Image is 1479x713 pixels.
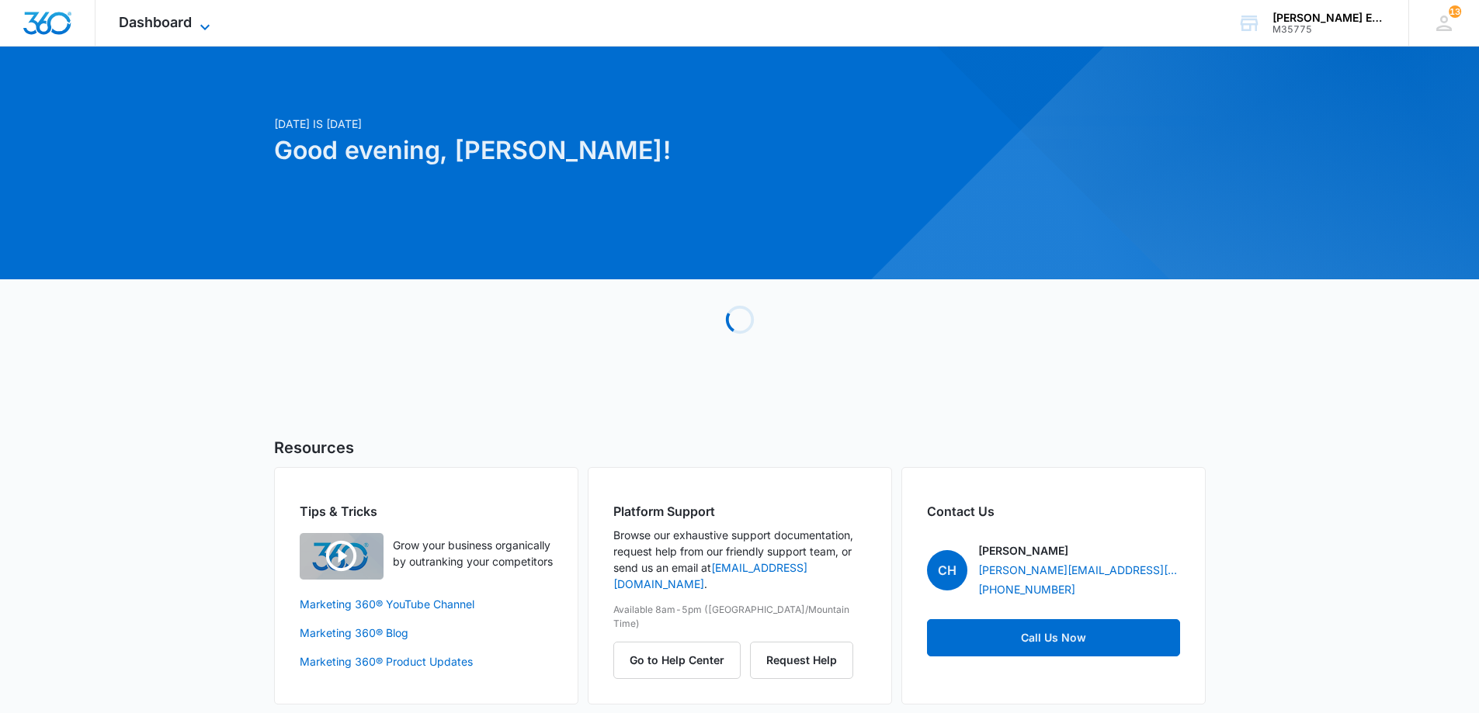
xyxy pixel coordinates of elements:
h5: Resources [274,436,1206,459]
a: [PHONE_NUMBER] [978,581,1075,597]
p: Grow your business organically by outranking your competitors [393,537,553,569]
a: [PERSON_NAME][EMAIL_ADDRESS][PERSON_NAME][DOMAIN_NAME] [978,562,1180,578]
a: Marketing 360® Blog [300,625,553,641]
h2: Tips & Tricks [300,502,553,521]
p: [PERSON_NAME] [978,542,1068,559]
p: [DATE] is [DATE] [274,116,889,132]
p: Available 8am-5pm ([GEOGRAPHIC_DATA]/Mountain Time) [613,603,866,631]
a: Request Help [750,653,853,666]
span: 13 [1449,5,1461,18]
a: Call Us Now [927,619,1180,656]
a: Marketing 360® YouTube Channel [300,596,553,612]
h2: Contact Us [927,502,1180,521]
a: Marketing 360® Product Updates [300,653,553,670]
div: account name [1272,12,1386,24]
p: Browse our exhaustive support documentation, request help from our friendly support team, or send... [613,527,866,592]
a: Go to Help Center [613,653,750,666]
button: Go to Help Center [613,642,741,679]
span: CH [927,550,967,590]
button: Request Help [750,642,853,679]
span: Dashboard [119,14,192,30]
div: account id [1272,24,1386,35]
h1: Good evening, [PERSON_NAME]! [274,132,889,169]
div: notifications count [1449,5,1461,18]
img: Quick Overview Video [300,533,384,580]
h2: Platform Support [613,502,866,521]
